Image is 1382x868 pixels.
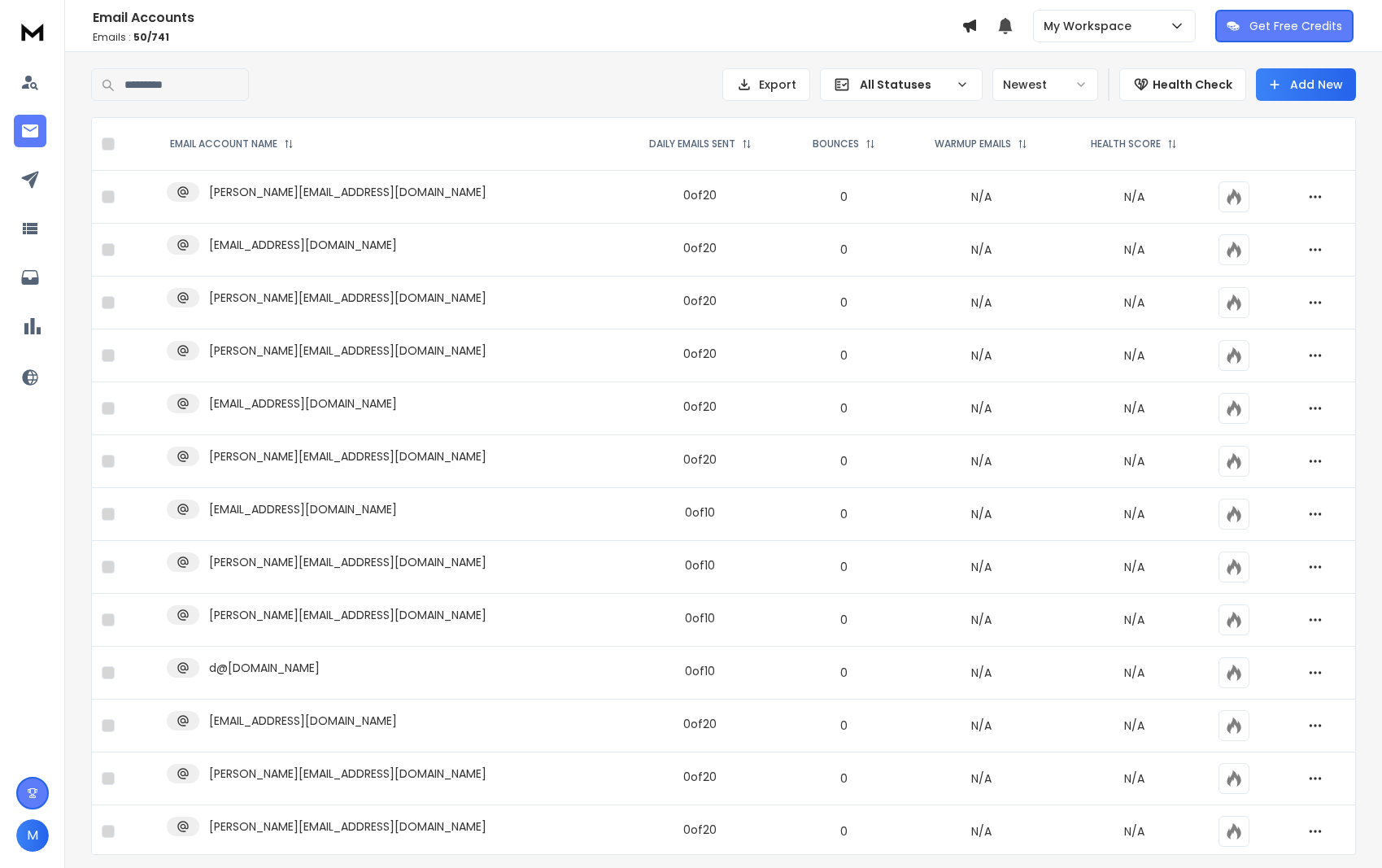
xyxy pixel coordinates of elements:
p: 0 [795,612,892,628]
td: N/A [903,752,1060,805]
td: N/A [903,541,1060,594]
td: N/A [903,594,1060,647]
p: 0 [795,770,892,787]
p: N/A [1070,506,1199,522]
p: 0 [795,242,892,258]
p: N/A [1070,294,1199,311]
p: WARMUP EMAILS [935,137,1011,150]
p: N/A [1070,770,1199,787]
p: [PERSON_NAME][EMAIL_ADDRESS][DOMAIN_NAME] [209,818,486,835]
td: N/A [903,171,1060,224]
div: 0 of 10 [685,504,715,521]
div: 0 of 20 [683,716,717,732]
p: [PERSON_NAME][EMAIL_ADDRESS][DOMAIN_NAME] [209,448,486,465]
p: Health Check [1153,76,1232,93]
span: 50 / 741 [133,30,169,44]
p: N/A [1070,453,1199,469]
p: 0 [795,506,892,522]
td: N/A [903,382,1060,435]
p: [PERSON_NAME][EMAIL_ADDRESS][DOMAIN_NAME] [209,342,486,359]
p: N/A [1070,718,1199,734]
td: N/A [903,277,1060,329]
p: My Workspace [1044,18,1138,34]
p: BOUNCES [813,137,859,150]
button: M [16,819,49,852]
p: N/A [1070,189,1199,205]
button: Add New [1256,68,1356,101]
p: Get Free Credits [1249,18,1342,34]
img: logo [16,16,49,46]
p: N/A [1070,612,1199,628]
p: All Statuses [860,76,949,93]
p: [PERSON_NAME][EMAIL_ADDRESS][DOMAIN_NAME] [209,184,486,200]
p: [PERSON_NAME][EMAIL_ADDRESS][DOMAIN_NAME] [209,290,486,306]
p: 0 [795,718,892,734]
p: [EMAIL_ADDRESS][DOMAIN_NAME] [209,395,397,412]
p: Emails : [93,31,961,44]
p: [PERSON_NAME][EMAIL_ADDRESS][DOMAIN_NAME] [209,765,486,782]
td: N/A [903,805,1060,858]
p: [EMAIL_ADDRESS][DOMAIN_NAME] [209,501,397,517]
p: 0 [795,453,892,469]
button: Export [722,68,810,101]
div: 0 of 20 [683,822,717,838]
p: N/A [1070,242,1199,258]
td: N/A [903,647,1060,700]
p: 0 [795,400,892,417]
p: 0 [795,823,892,840]
p: [EMAIL_ADDRESS][DOMAIN_NAME] [209,237,397,253]
p: [PERSON_NAME][EMAIL_ADDRESS][DOMAIN_NAME] [209,607,486,623]
button: Health Check [1119,68,1246,101]
p: DAILY EMAILS SENT [649,137,735,150]
p: 0 [795,189,892,205]
div: 0 of 20 [683,240,717,256]
p: [EMAIL_ADDRESS][DOMAIN_NAME] [209,713,397,729]
p: 0 [795,347,892,364]
h1: Email Accounts [93,8,961,28]
div: 0 of 10 [685,610,715,626]
div: 0 of 10 [685,557,715,574]
div: 0 of 20 [683,187,717,203]
p: 0 [795,294,892,311]
div: 0 of 20 [683,451,717,468]
div: 0 of 20 [683,399,717,415]
p: N/A [1070,559,1199,575]
div: 0 of 20 [683,346,717,362]
button: Get Free Credits [1215,10,1354,42]
p: N/A [1070,400,1199,417]
p: 0 [795,559,892,575]
div: 0 of 20 [683,293,717,309]
td: N/A [903,224,1060,277]
button: Newest [992,68,1098,101]
td: N/A [903,488,1060,541]
td: N/A [903,329,1060,382]
p: N/A [1070,823,1199,840]
p: HEALTH SCORE [1091,137,1161,150]
div: EMAIL ACCOUNT NAME [170,137,294,150]
td: N/A [903,700,1060,752]
p: [PERSON_NAME][EMAIL_ADDRESS][DOMAIN_NAME] [209,554,486,570]
div: 0 of 10 [685,663,715,679]
p: d@[DOMAIN_NAME] [209,660,320,676]
div: 0 of 20 [683,769,717,785]
p: 0 [795,665,892,681]
p: N/A [1070,347,1199,364]
p: N/A [1070,665,1199,681]
td: N/A [903,435,1060,488]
